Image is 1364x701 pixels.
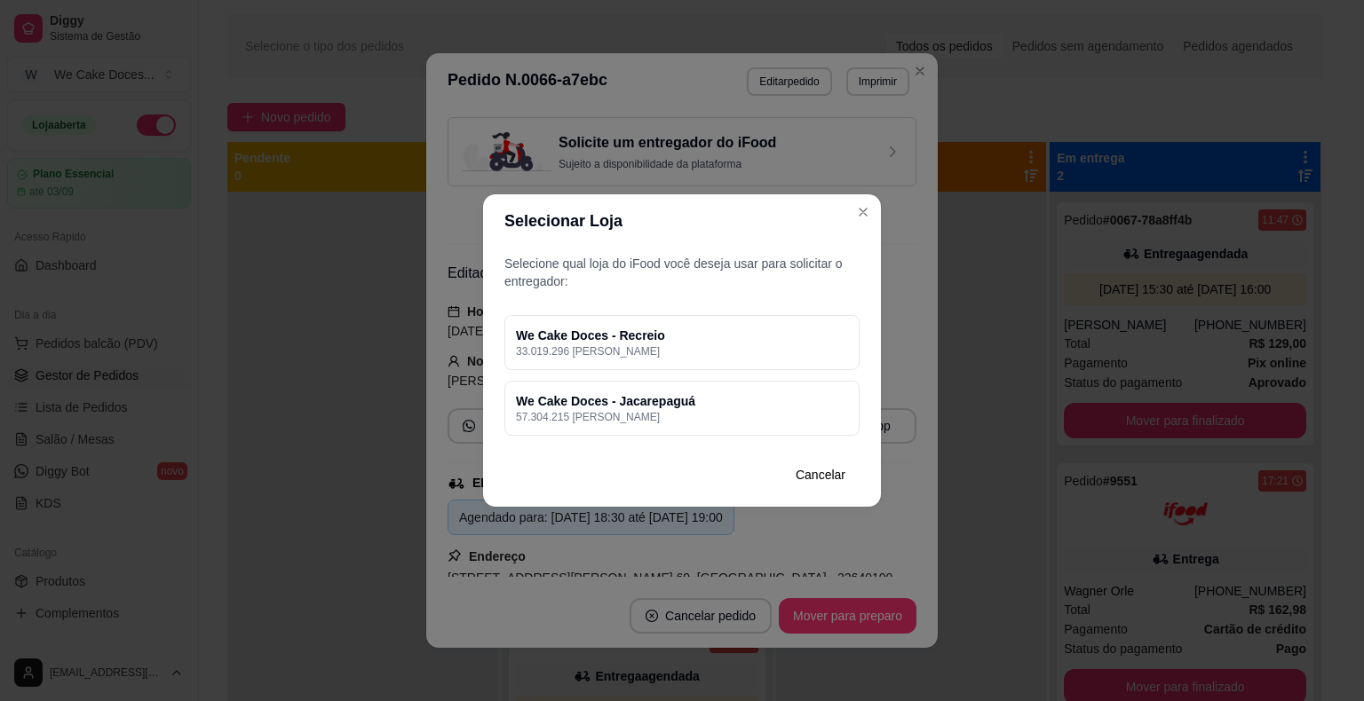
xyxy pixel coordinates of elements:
[516,392,848,410] h4: We Cake Doces - Jacarepaguá
[516,410,848,424] p: 57.304.215 [PERSON_NAME]
[483,194,881,248] header: Selecionar Loja
[781,457,860,492] button: Cancelar
[516,344,848,358] p: 33.019.296 [PERSON_NAME]
[504,255,860,290] p: Selecione qual loja do iFood você deseja usar para solicitar o entregador:
[516,327,848,344] h4: We Cake Doces - Recreio
[849,198,877,226] button: Close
